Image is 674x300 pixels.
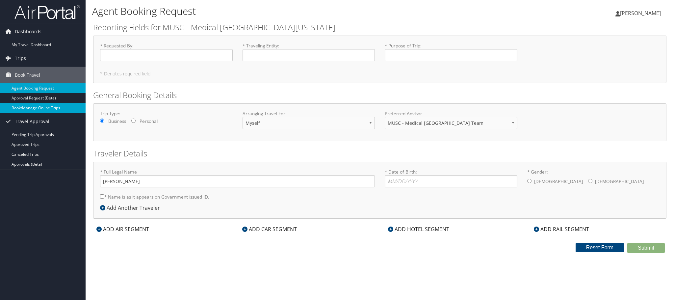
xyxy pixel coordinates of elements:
[527,179,531,183] input: * Gender:[DEMOGRAPHIC_DATA][DEMOGRAPHIC_DATA]
[100,169,375,187] label: * Full Legal Name
[108,118,126,124] label: Business
[527,169,660,188] label: * Gender:
[93,148,666,159] h2: Traveler Details
[615,3,667,23] a: [PERSON_NAME]
[243,49,375,61] input: * Traveling Entity:
[100,71,660,76] h5: * Denotes required field
[93,22,666,33] h2: Reporting Fields for MUSC - Medical [GEOGRAPHIC_DATA][US_STATE]
[385,175,517,187] input: * Date of Birth:
[534,175,583,188] label: [DEMOGRAPHIC_DATA]
[140,118,158,124] label: Personal
[15,67,40,83] span: Book Travel
[100,110,233,117] label: Trip Type:
[93,90,666,101] h2: General Booking Details
[588,179,592,183] input: * Gender:[DEMOGRAPHIC_DATA][DEMOGRAPHIC_DATA]
[100,42,233,61] label: * Requested By :
[531,225,592,233] div: ADD RAIL SEGMENT
[620,10,661,17] span: [PERSON_NAME]
[14,4,80,20] img: airportal-logo.png
[15,23,41,40] span: Dashboards
[243,42,375,61] label: * Traveling Entity :
[100,194,104,199] input: * Name is as it appears on Government issued ID.
[100,175,375,187] input: * Full Legal Name
[385,42,517,61] label: * Purpose of Trip :
[100,49,233,61] input: * Requested By:
[100,204,163,212] div: Add Another Traveler
[385,225,453,233] div: ADD HOTEL SEGMENT
[385,110,517,117] label: Preferred Advisor
[15,113,49,130] span: Travel Approval
[239,225,300,233] div: ADD CAR SEGMENT
[576,243,624,252] button: Reset Form
[385,49,517,61] input: * Purpose of Trip:
[100,191,209,203] label: * Name is as it appears on Government issued ID.
[92,4,476,18] h1: Agent Booking Request
[627,243,665,253] button: Submit
[385,169,517,187] label: * Date of Birth:
[93,225,152,233] div: ADD AIR SEGMENT
[243,110,375,117] label: Arranging Travel For:
[595,175,644,188] label: [DEMOGRAPHIC_DATA]
[15,50,26,67] span: Trips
